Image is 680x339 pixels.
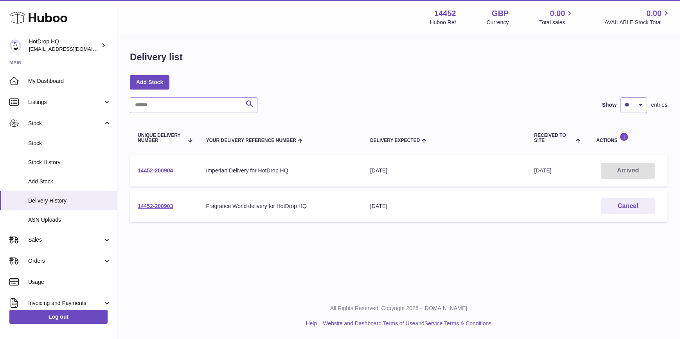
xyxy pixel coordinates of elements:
[28,120,103,127] span: Stock
[539,8,574,26] a: 0.00 Total sales
[651,101,667,109] span: entries
[28,278,111,286] span: Usage
[138,167,173,174] a: 14452-200904
[28,178,111,185] span: Add Stock
[370,138,420,143] span: Delivery Expected
[28,216,111,224] span: ASN Uploads
[604,19,671,26] span: AVAILABLE Stock Total
[138,133,183,143] span: Unique Delivery Number
[596,133,660,143] div: Actions
[430,19,456,26] div: Huboo Ref
[306,320,317,326] a: Help
[323,320,415,326] a: Website and Dashboard Terms of Use
[28,99,103,106] span: Listings
[370,167,518,174] div: [DATE]
[425,320,492,326] a: Service Terms & Conditions
[646,8,662,19] span: 0.00
[28,197,111,204] span: Delivery History
[550,8,565,19] span: 0.00
[370,203,518,210] div: [DATE]
[434,8,456,19] strong: 14452
[602,101,617,109] label: Show
[206,138,297,143] span: Your Delivery Reference Number
[28,257,103,265] span: Orders
[130,51,183,63] h1: Delivery list
[487,19,509,26] div: Currency
[29,38,99,53] div: HotDrop HQ
[124,305,674,312] p: All Rights Reserved. Copyright 2025 - [DOMAIN_NAME]
[28,236,103,244] span: Sales
[604,8,671,26] a: 0.00 AVAILABLE Stock Total
[138,203,173,209] a: 14452-200903
[130,75,169,89] a: Add Stock
[320,320,491,327] li: and
[28,159,111,166] span: Stock History
[28,300,103,307] span: Invoicing and Payments
[9,310,108,324] a: Log out
[28,140,111,147] span: Stock
[9,39,21,51] img: internalAdmin-14452@internal.huboo.com
[28,77,111,85] span: My Dashboard
[534,133,574,143] span: Received to Site
[206,203,354,210] div: Fragrance World delivery for HotDrop HQ
[492,8,509,19] strong: GBP
[539,19,574,26] span: Total sales
[534,167,551,174] span: [DATE]
[29,46,115,52] span: [EMAIL_ADDRESS][DOMAIN_NAME]
[206,167,354,174] div: Imperian Delivery for HotDrop HQ
[601,198,655,214] button: Cancel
